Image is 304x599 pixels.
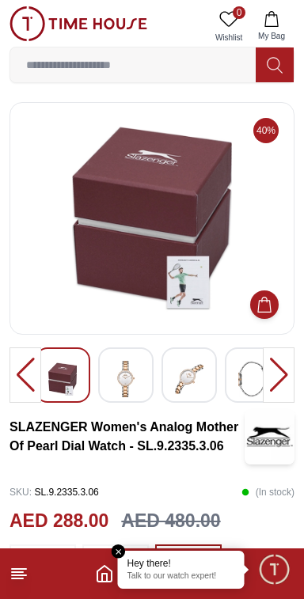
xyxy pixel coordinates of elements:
[245,409,294,464] img: SLAZENGER Women's Analog Mother Of Pearl Dial Watch - SL.9.2335.3.06
[250,290,279,319] button: Add to Cart
[253,118,279,143] span: 40%
[238,361,267,397] img: SLAZENGER Women's Analog Silver Dial Watch - SL.9.2335.3.01
[175,361,203,397] img: SLAZENGER Women's Analog Silver Dial Watch - SL.9.2335.3.01
[241,480,294,504] p: ( In stock )
[9,507,108,535] h2: AED 288.00
[209,6,249,47] a: 0Wishlist
[9,487,32,498] span: SKU :
[127,557,235,570] div: Hey there!
[95,564,114,583] a: Home
[209,32,249,44] span: Wishlist
[249,6,294,47] button: My Bag
[9,480,99,504] p: SL.9.2335.3.06
[127,571,235,582] p: Talk to our watch expert!
[9,418,245,456] h3: SLAZENGER Women's Analog Mother Of Pearl Dial Watch - SL.9.2335.3.06
[121,507,220,535] h3: AED 480.00
[252,30,291,42] span: My Bag
[112,544,126,559] em: Close tooltip
[48,361,77,397] img: SLAZENGER Women's Analog Silver Dial Watch - SL.9.2335.3.01
[23,116,281,321] img: SLAZENGER Women's Analog Silver Dial Watch - SL.9.2335.3.01
[9,6,147,41] img: ...
[112,361,140,397] img: SLAZENGER Women's Analog Silver Dial Watch - SL.9.2335.3.01
[233,6,245,19] span: 0
[257,552,292,587] div: Chat Widget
